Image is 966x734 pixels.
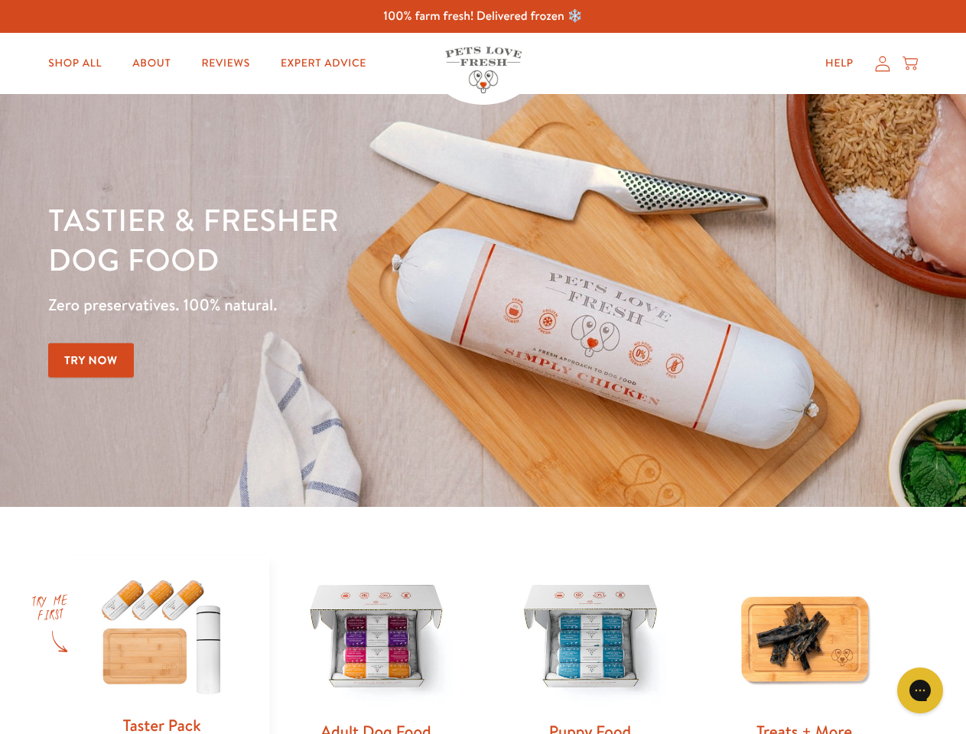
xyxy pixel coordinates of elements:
[48,291,628,319] p: Zero preservatives. 100% natural.
[189,48,262,79] a: Reviews
[48,343,134,378] a: Try Now
[268,48,379,79] a: Expert Advice
[36,48,114,79] a: Shop All
[48,200,628,279] h1: Tastier & fresher dog food
[120,48,183,79] a: About
[813,48,866,79] a: Help
[445,47,522,93] img: Pets Love Fresh
[890,662,951,719] iframe: Gorgias live chat messenger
